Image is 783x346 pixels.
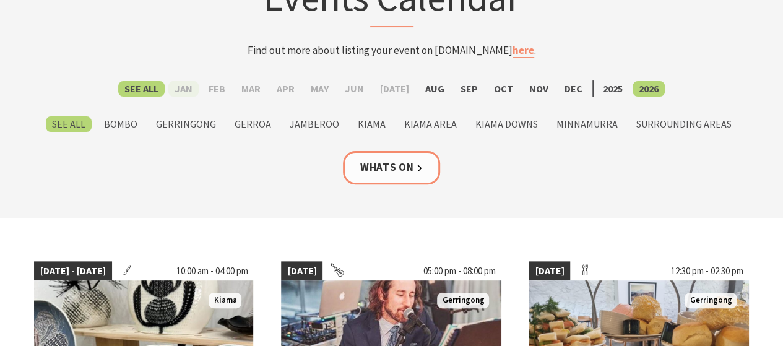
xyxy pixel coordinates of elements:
[529,261,570,281] span: [DATE]
[209,293,241,308] span: Kiama
[417,261,501,281] span: 05:00 pm - 08:00 pm
[374,81,415,97] label: [DATE]
[170,261,254,281] span: 10:00 am - 04:00 pm
[469,116,544,132] label: Kiama Downs
[98,116,144,132] label: Bombo
[283,116,345,132] label: Jamberoo
[454,81,484,97] label: Sep
[437,293,489,308] span: Gerringong
[685,293,737,308] span: Gerringong
[664,261,749,281] span: 12:30 pm - 02:30 pm
[513,43,534,58] a: here
[150,116,222,132] label: Gerringong
[488,81,519,97] label: Oct
[305,81,335,97] label: May
[228,116,277,132] label: Gerroa
[34,261,112,281] span: [DATE] - [DATE]
[343,151,441,184] a: Whats On
[46,116,92,132] label: See All
[281,261,322,281] span: [DATE]
[630,116,738,132] label: Surrounding Areas
[235,81,267,97] label: Mar
[270,81,301,97] label: Apr
[523,81,555,97] label: Nov
[168,81,199,97] label: Jan
[633,81,665,97] label: 2026
[558,81,589,97] label: Dec
[597,81,629,97] label: 2025
[149,42,634,59] p: Find out more about listing your event on [DOMAIN_NAME] .
[352,116,392,132] label: Kiama
[398,116,463,132] label: Kiama Area
[202,81,231,97] label: Feb
[419,81,451,97] label: Aug
[550,116,624,132] label: Minnamurra
[118,81,165,97] label: See All
[339,81,370,97] label: Jun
